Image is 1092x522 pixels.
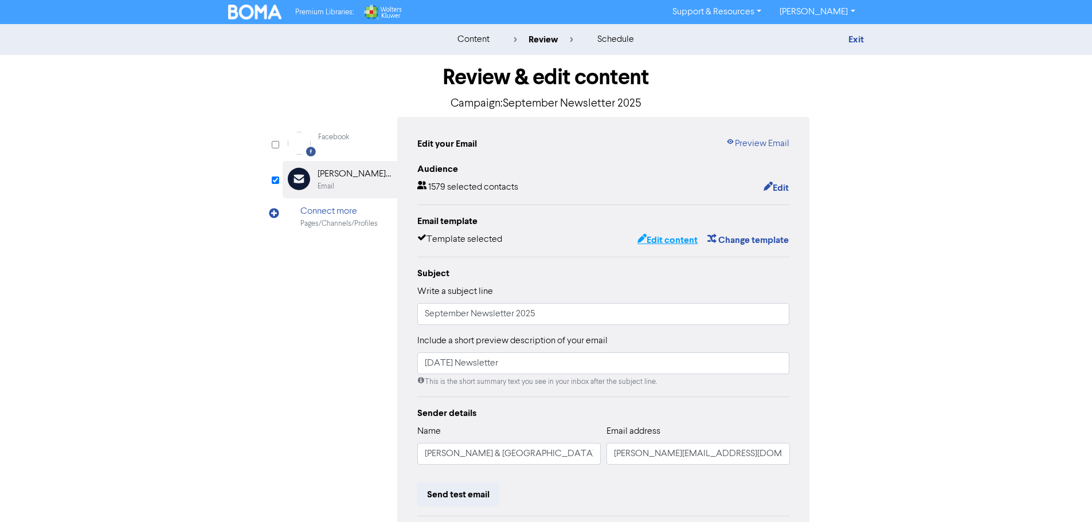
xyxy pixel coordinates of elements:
[417,285,493,299] label: Write a subject line
[606,425,660,438] label: Email address
[417,334,608,348] label: Include a short preview description of your email
[283,125,397,161] div: Facebook Facebook
[417,425,441,438] label: Name
[300,205,378,218] div: Connect more
[597,33,634,46] div: schedule
[283,95,810,112] p: Campaign: September Newsletter 2025
[417,376,790,387] div: This is the short summary text you see in your inbox after the subject line.
[228,5,282,19] img: BOMA Logo
[763,180,789,195] button: Edit
[318,132,349,143] div: Facebook
[300,218,378,229] div: Pages/Channels/Profiles
[707,233,789,248] button: Change template
[726,137,789,151] a: Preview Email
[318,167,391,181] div: [PERSON_NAME] & [GEOGRAPHIC_DATA]
[417,180,518,195] div: 1579 selected contacts
[417,137,477,151] div: Edit your Email
[457,33,490,46] div: content
[417,482,499,507] button: Send test email
[417,406,790,420] div: Sender details
[283,161,397,198] div: [PERSON_NAME] & [GEOGRAPHIC_DATA]Email
[295,9,354,16] span: Premium Libraries:
[848,34,864,45] a: Exit
[417,162,790,176] div: Audience
[417,233,502,248] div: Template selected
[417,214,790,228] div: Email template
[283,198,397,236] div: Connect morePages/Channels/Profiles
[363,5,402,19] img: Wolters Kluwer
[770,3,864,21] a: [PERSON_NAME]
[514,33,573,46] div: review
[318,181,334,192] div: Email
[288,132,311,155] img: Facebook
[283,64,810,91] h1: Review & edit content
[1035,467,1092,522] iframe: Chat Widget
[417,266,790,280] div: Subject
[663,3,770,21] a: Support & Resources
[637,233,698,248] button: Edit content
